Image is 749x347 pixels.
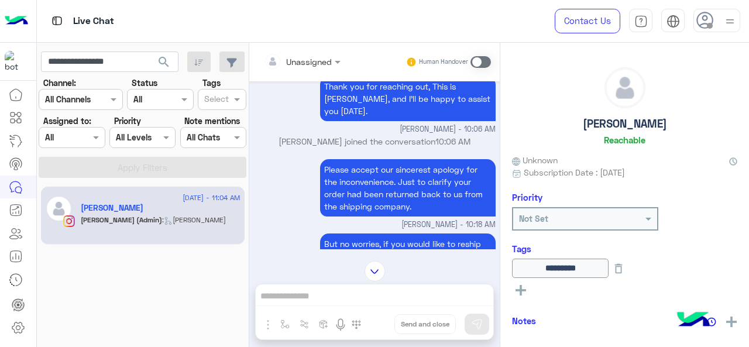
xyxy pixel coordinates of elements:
button: Apply Filters [39,157,246,178]
img: scroll [365,261,385,281]
p: [PERSON_NAME] joined the conversation [254,135,496,147]
span: 10:06 AM [435,136,470,146]
button: Send and close [394,314,456,334]
h6: Reachable [604,135,645,145]
span: Unknown [512,154,558,166]
label: Channel: [43,77,76,89]
img: profile [723,14,737,29]
img: tab [634,15,648,28]
img: tab [50,13,64,28]
img: defaultAdmin.png [46,195,72,222]
h5: Dalia Soudy [81,203,143,213]
span: : [PERSON_NAME] [162,215,226,224]
p: 9/8/2025, 10:06 AM [320,76,496,121]
h5: [PERSON_NAME] [583,117,667,130]
label: Tags [202,77,221,89]
span: [PERSON_NAME] - 10:06 AM [400,124,496,135]
label: Priority [114,115,141,127]
span: Subscription Date : [DATE] [524,166,625,178]
button: search [150,51,178,77]
label: Status [132,77,157,89]
img: defaultAdmin.png [605,68,645,108]
p: 9/8/2025, 10:18 AM [320,233,496,303]
div: Select [202,92,229,108]
span: search [157,55,171,69]
a: tab [629,9,652,33]
label: Assigned to: [43,115,91,127]
span: [PERSON_NAME] - 10:18 AM [401,219,496,231]
span: [PERSON_NAME] (Admin) [81,215,162,224]
img: add [726,317,737,327]
img: Instagram [63,215,75,227]
span: [DATE] - 11:04 AM [183,193,240,203]
p: 9/8/2025, 10:18 AM [320,159,496,217]
h6: Notes [512,315,536,326]
h6: Priority [512,192,542,202]
a: Contact Us [555,9,620,33]
small: Human Handover [419,57,468,67]
img: hulul-logo.png [673,300,714,341]
p: Live Chat [73,13,114,29]
img: 317874714732967 [5,51,26,72]
label: Note mentions [184,115,240,127]
img: tab [666,15,680,28]
img: Logo [5,9,28,33]
h6: Tags [512,243,737,254]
